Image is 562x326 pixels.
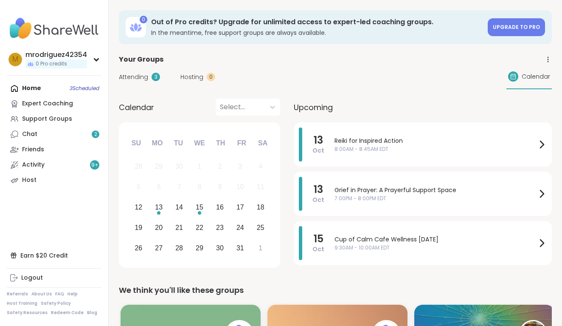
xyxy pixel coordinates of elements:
div: 25 [257,222,264,233]
div: Not available Saturday, October 4th, 2025 [251,158,270,176]
div: 18 [257,201,264,213]
div: Friends [22,145,44,154]
a: Chat2 [7,127,101,142]
div: Th [211,134,230,153]
div: 3 [238,161,242,172]
div: 11 [257,181,264,193]
div: 30 [175,161,183,172]
span: 7:00PM - 8:00PM EDT [334,195,537,202]
div: Choose Monday, October 13th, 2025 [150,198,168,217]
div: 1 [259,242,262,254]
div: 0 [207,73,215,81]
div: Choose Wednesday, October 15th, 2025 [191,198,209,217]
span: Calendar [119,102,154,113]
span: Your Groups [119,54,163,65]
a: About Us [31,291,52,297]
div: 8 [198,181,202,193]
div: 15 [196,201,203,213]
div: 16 [216,201,224,213]
div: Choose Friday, October 17th, 2025 [231,198,249,217]
div: 28 [175,242,183,254]
a: Friends [7,142,101,157]
div: Sa [253,134,272,153]
div: Expert Coaching [22,99,73,108]
div: Choose Tuesday, October 28th, 2025 [170,239,188,257]
div: Choose Sunday, October 12th, 2025 [129,198,148,217]
span: Reiki for Inspired Action [334,136,537,145]
div: 17 [236,201,244,213]
a: Redeem Code [51,310,84,316]
div: Choose Friday, October 24th, 2025 [231,218,249,237]
div: Not available Sunday, September 28th, 2025 [129,158,148,176]
a: Support Groups [7,111,101,127]
span: 0 Pro credits [36,60,67,68]
div: Not available Tuesday, October 7th, 2025 [170,178,188,196]
div: Choose Sunday, October 19th, 2025 [129,218,148,237]
a: Safety Policy [41,300,71,306]
div: Choose Saturday, October 25th, 2025 [251,218,270,237]
div: Host [22,176,37,184]
div: 24 [236,222,244,233]
div: 6 [157,181,161,193]
div: Choose Tuesday, October 14th, 2025 [170,198,188,217]
div: 12 [135,201,142,213]
img: ShareWell Nav Logo [7,14,101,43]
div: 30 [216,242,224,254]
span: 2 [94,131,97,138]
div: Choose Thursday, October 30th, 2025 [211,239,229,257]
div: Choose Thursday, October 23rd, 2025 [211,218,229,237]
a: Safety Resources [7,310,48,316]
a: Expert Coaching [7,96,101,111]
div: Choose Tuesday, October 21st, 2025 [170,218,188,237]
span: Calendar [522,72,550,81]
a: Upgrade to Pro [488,18,545,36]
a: Activity9+ [7,157,101,173]
div: Not available Thursday, October 2nd, 2025 [211,158,229,176]
span: Attending [119,73,148,82]
div: Not available Monday, October 6th, 2025 [150,178,168,196]
a: Host [7,173,101,188]
div: Not available Monday, September 29th, 2025 [150,158,168,176]
div: Choose Monday, October 27th, 2025 [150,239,168,257]
div: 14 [175,201,183,213]
div: Fr [232,134,251,153]
span: 9 + [91,162,98,169]
div: Tu [169,134,188,153]
div: 20 [155,222,163,233]
a: Blog [87,310,97,316]
div: Choose Sunday, October 26th, 2025 [129,239,148,257]
div: 19 [135,222,142,233]
span: m [12,54,18,65]
div: 5 [137,181,140,193]
span: Upgrade to Pro [493,23,540,31]
span: Cup of Calm Cafe Wellness [DATE] [334,235,537,244]
span: 9:30AM - 10:00AM EDT [334,244,537,252]
div: 26 [135,242,142,254]
div: Earn $20 Credit [7,248,101,263]
div: 13 [155,201,163,213]
div: Choose Friday, October 31st, 2025 [231,239,249,257]
div: 29 [155,161,163,172]
div: 7 [177,181,181,193]
div: 23 [216,222,224,233]
a: Help [67,291,78,297]
div: Not available Wednesday, October 8th, 2025 [191,178,209,196]
span: 15 [314,233,323,245]
div: We [190,134,209,153]
div: Not available Saturday, October 11th, 2025 [251,178,270,196]
div: Support Groups [22,115,72,123]
div: 29 [196,242,203,254]
div: 3 [152,73,160,81]
div: 0 [140,16,147,23]
div: Choose Saturday, October 18th, 2025 [251,198,270,217]
div: 27 [155,242,163,254]
div: Choose Wednesday, October 29th, 2025 [191,239,209,257]
a: FAQ [55,291,64,297]
a: Referrals [7,291,28,297]
div: Choose Thursday, October 16th, 2025 [211,198,229,217]
span: Hosting [180,73,203,82]
a: Host Training [7,300,37,306]
div: 21 [175,222,183,233]
div: mrodriguez42354 [25,50,87,60]
div: Not available Friday, October 10th, 2025 [231,178,249,196]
